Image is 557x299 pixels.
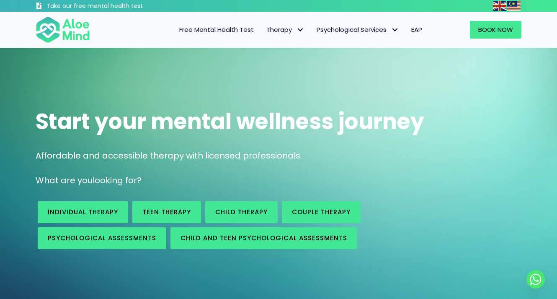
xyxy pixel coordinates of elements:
[36,150,521,162] p: Affordable and accessible therapy with licensed professionals.
[36,2,188,12] a: Take our free mental health test
[132,201,201,223] a: Teen Therapy
[38,227,166,249] a: Psychological assessments
[260,21,310,39] a: TherapyTherapy: submenu
[493,1,507,10] a: English
[292,208,351,216] span: Couple therapy
[317,25,399,34] span: Psychological Services
[46,2,188,10] h3: Take our free mental health test
[48,208,118,216] span: Individual therapy
[478,25,513,34] span: Book Now
[38,201,128,223] a: Individual therapy
[36,174,93,186] span: What are you
[181,234,347,242] span: Child and Teen Psychological assessments
[389,24,401,36] span: Psychological Services: submenu
[266,25,304,34] span: Therapy
[205,201,278,223] a: Child Therapy
[173,21,260,39] a: Free Mental Health Test
[507,1,521,10] a: Malay
[470,21,521,39] a: Book Now
[294,24,306,36] span: Therapy: submenu
[411,25,422,34] span: EAP
[282,201,361,223] a: Couple therapy
[170,227,357,249] a: Child and Teen Psychological assessments
[142,208,191,216] span: Teen Therapy
[405,21,428,39] a: EAP
[526,270,545,289] a: Whatsapp
[48,234,156,242] span: Psychological assessments
[36,16,90,44] img: Aloe mind Logo
[179,25,254,34] span: Free Mental Health Test
[101,21,428,39] nav: Menu
[310,21,405,39] a: Psychological ServicesPsychological Services: submenu
[215,208,268,216] span: Child Therapy
[493,1,506,11] img: en
[36,106,424,137] span: Start your mental wellness journey
[93,174,142,186] span: looking for?
[507,1,521,11] img: ms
